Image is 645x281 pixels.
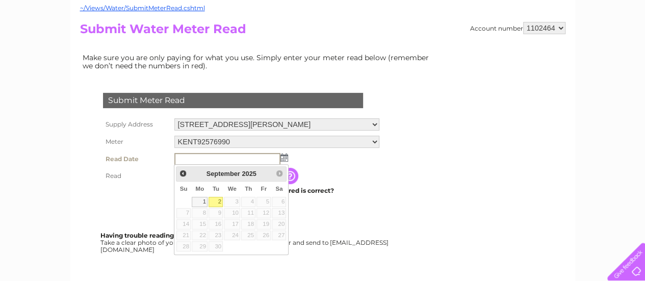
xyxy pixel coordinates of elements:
[100,133,172,150] th: Meter
[100,232,390,253] div: Take a clear photo of your readings, tell us which supply it's for and send to [EMAIL_ADDRESS][DO...
[242,170,256,177] span: 2025
[180,186,188,192] span: Sunday
[207,170,240,177] span: September
[100,116,172,133] th: Supply Address
[82,6,564,49] div: Clear Business is a trading name of Verastar Limited (registered in [GEOGRAPHIC_DATA] No. 3667643...
[80,4,205,12] a: ~/Views/Water/SubmitMeterRead.cshtml
[100,150,172,168] th: Read Date
[177,168,189,180] a: Prev
[275,186,282,192] span: Saturday
[245,186,252,192] span: Thursday
[520,43,550,51] a: Telecoms
[100,168,172,184] th: Read
[213,186,219,192] span: Tuesday
[228,186,237,192] span: Wednesday
[282,168,300,184] input: Information
[453,5,523,18] a: 0333 014 3131
[280,154,288,162] img: ...
[556,43,571,51] a: Blog
[577,43,602,51] a: Contact
[80,22,565,41] h2: Submit Water Meter Read
[172,184,382,197] td: Are you sure the read you have entered is correct?
[466,43,485,51] a: Water
[261,186,267,192] span: Friday
[491,43,513,51] a: Energy
[103,93,363,108] div: Submit Meter Read
[100,232,215,239] b: Having trouble reading your meter?
[80,51,437,72] td: Make sure you are only paying for what you use. Simply enter your meter read below (remember we d...
[470,22,565,34] div: Account number
[22,27,74,58] img: logo.png
[611,43,635,51] a: Log out
[209,197,223,207] a: 2
[192,197,208,207] a: 1
[195,186,204,192] span: Monday
[179,169,187,177] span: Prev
